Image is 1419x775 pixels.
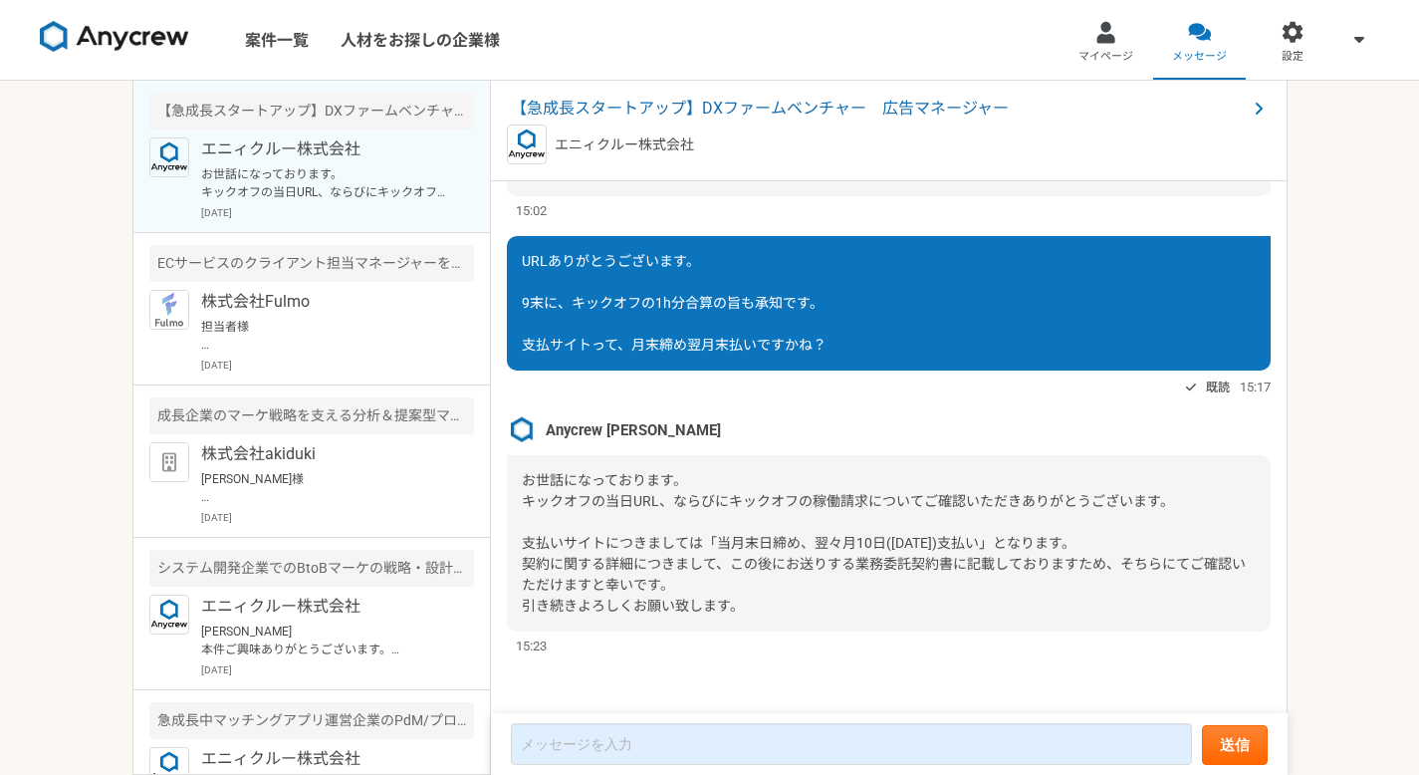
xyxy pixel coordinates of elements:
[149,245,474,282] div: ECサービスのクライアント担当マネージャーを募集！
[40,21,189,53] img: 8DqYSo04kwAAAAASUVORK5CYII=
[201,165,447,201] p: お世話になっております。 キックオフの当日URL、ならびにキックオフの稼働請求についてご確認いただきありがとうございます。 支払いサイトにつきましては「当月末日締め、翌々月10日([DATE])...
[201,358,474,373] p: [DATE]
[1172,49,1227,65] span: メッセージ
[1078,49,1133,65] span: マイページ
[201,623,447,658] p: [PERSON_NAME] 本件ご興味ありがとうございます。 こちら案件ですが現状別の方で進んでおりご紹介が難しい状況でございます。ご紹介に至らず申し訳ございません。 引き続きよろしくお願い致します。
[1240,378,1271,396] span: 15:17
[201,442,447,466] p: 株式会社akiduki
[201,510,474,525] p: [DATE]
[522,472,1246,614] span: お世話になっております。 キックオフの当日URL、ならびにキックオフの稼働請求についてご確認いただきありがとうございます。 支払いサイトにつきましては「当月末日締め、翌々月10日([DATE])...
[516,637,547,655] span: 15:23
[1282,49,1303,65] span: 設定
[149,442,189,482] img: default_org_logo-42cde973f59100197ec2c8e796e4974ac8490bb5b08a0eb061ff975e4574aa76.png
[149,397,474,434] div: 成長企業のマーケ戦略を支える分析＆提案型マーケター募集（業務委託）
[201,137,447,161] p: エニィクルー株式会社
[511,97,1247,121] span: 【急成長スタートアップ】DXファームベンチャー 広告マネージャー
[1206,376,1230,399] span: 既読
[201,205,474,220] p: [DATE]
[555,134,694,155] p: エニィクルー株式会社
[522,253,827,353] span: URLありがとうございます。 9末に、キックオフの1h分合算の旨も承知です。 支払サイトって、月末締め翌月末払いですかね？
[201,595,447,619] p: エニィクルー株式会社
[149,550,474,587] div: システム開発企業でのBtoBマーケの戦略・設計や実務までをリードできる人材を募集
[201,747,447,771] p: エニィクルー株式会社
[149,702,474,739] div: 急成長中マッチングアプリ運営企業のPdM/プロダクト企画
[149,137,189,177] img: logo_text_blue_01.png
[507,125,547,164] img: logo_text_blue_01.png
[201,290,447,314] p: 株式会社Fulmo
[149,290,189,330] img: icon_01.jpg
[546,419,721,441] span: Anycrew [PERSON_NAME]
[507,415,537,445] img: %E3%82%B9%E3%82%AF%E3%83%AA%E3%83%BC%E3%83%B3%E3%82%B7%E3%83%A7%E3%83%83%E3%83%88_2025-08-07_21.4...
[201,470,447,506] p: [PERSON_NAME]様 お世話になります、[PERSON_NAME]です。 ご丁寧なご連絡ありがとうございます。 徳川
[149,595,189,635] img: logo_text_blue_01.png
[201,662,474,677] p: [DATE]
[149,93,474,129] div: 【急成長スタートアップ】DXファームベンチャー 広告マネージャー
[201,318,447,354] p: 担当者様 お世話になります、[PERSON_NAME]です。 内容承知いたしました。 またご縁がございましたら、よろしくお願いいたします。
[1202,725,1268,765] button: 送信
[516,201,547,220] span: 15:02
